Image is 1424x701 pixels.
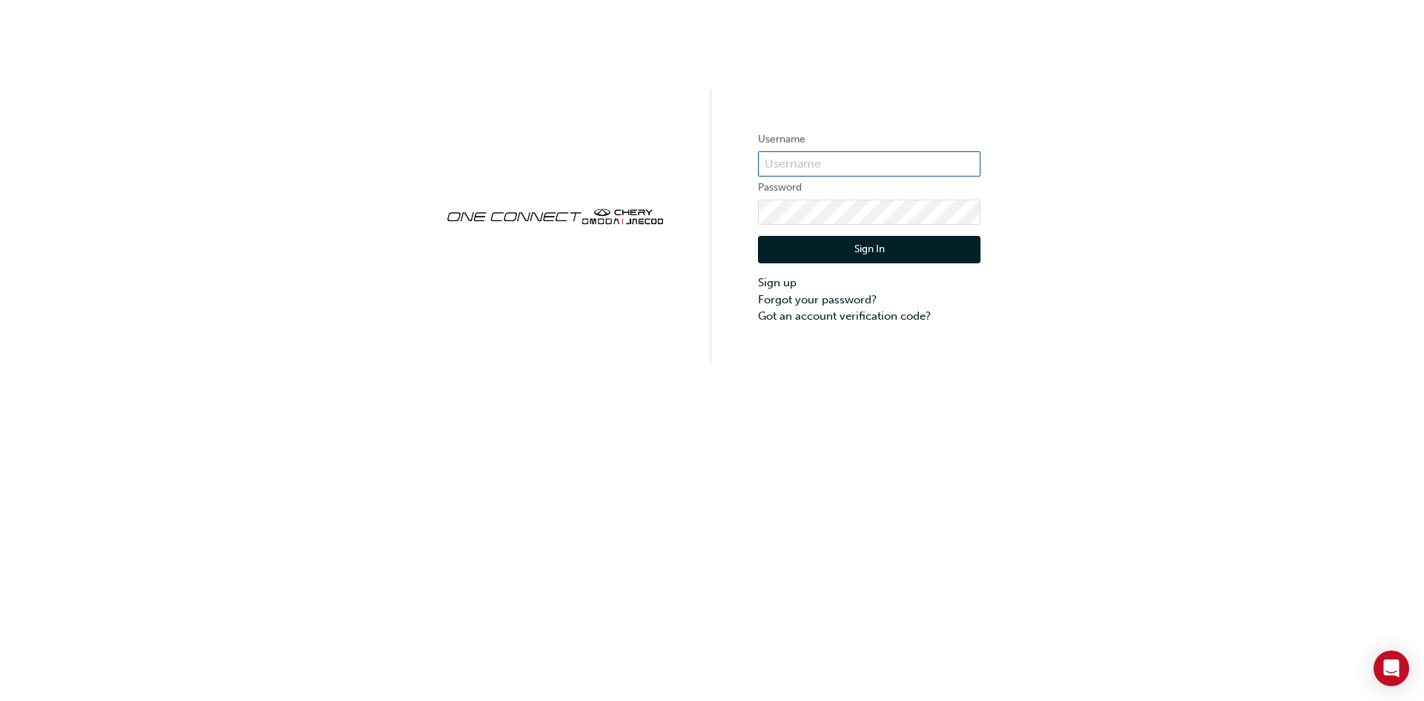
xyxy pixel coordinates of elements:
input: Username [758,151,980,177]
img: oneconnect [444,196,666,234]
label: Password [758,179,980,197]
a: Got an account verification code? [758,308,980,325]
label: Username [758,131,980,148]
div: Open Intercom Messenger [1374,651,1409,686]
button: Sign In [758,236,980,264]
a: Forgot your password? [758,292,980,309]
a: Sign up [758,274,980,292]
